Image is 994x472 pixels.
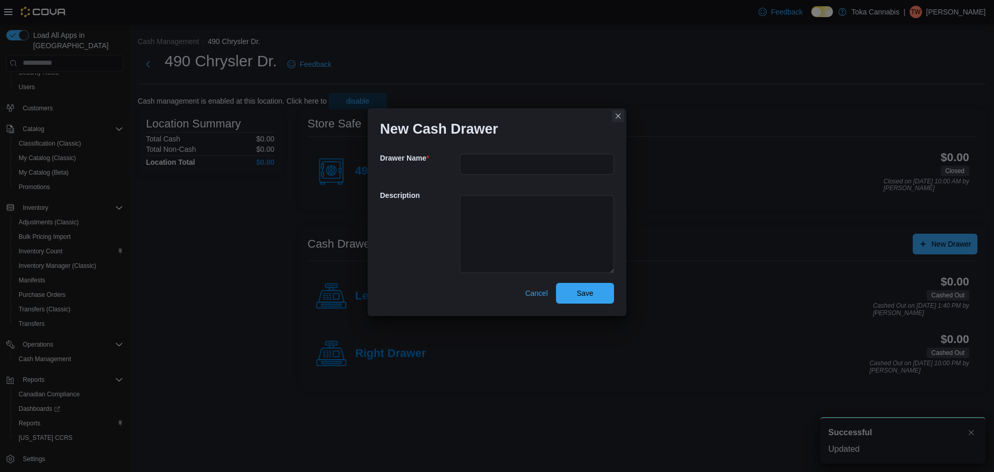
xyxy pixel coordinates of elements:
[577,288,593,298] span: Save
[556,283,614,304] button: Save
[380,121,498,137] h1: New Cash Drawer
[380,148,458,168] h5: Drawer Name
[380,185,458,206] h5: Description
[521,283,552,304] button: Cancel
[612,110,624,122] button: Closes this modal window
[525,288,548,298] span: Cancel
